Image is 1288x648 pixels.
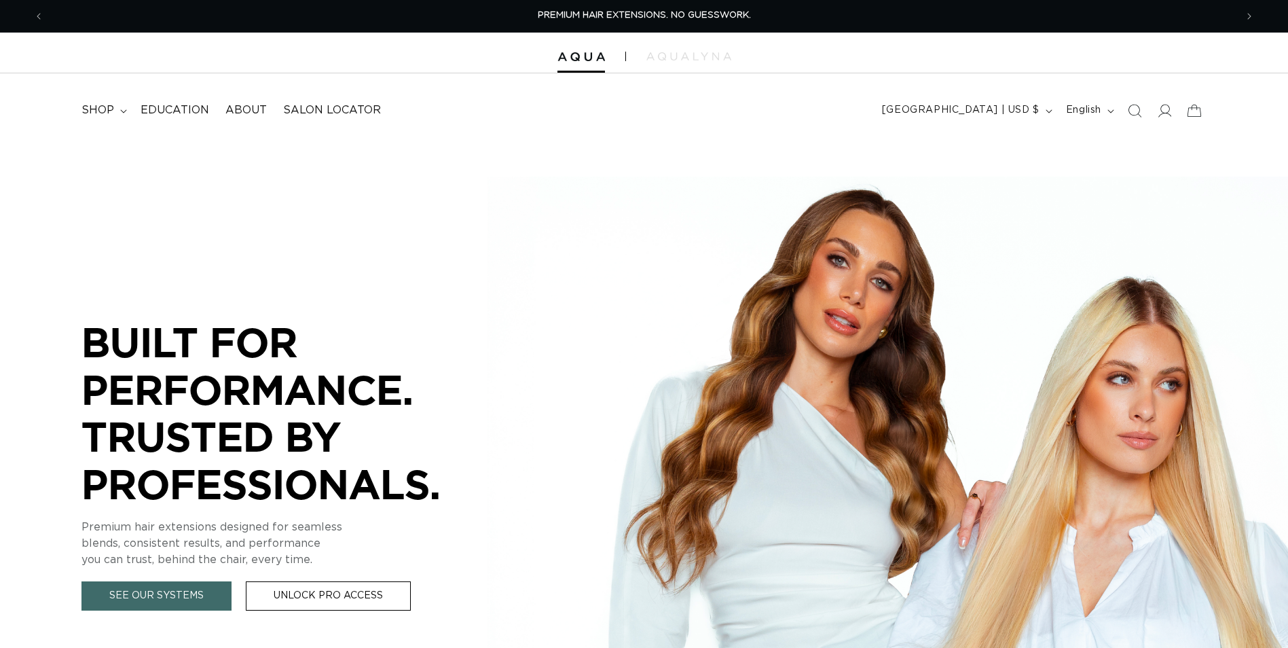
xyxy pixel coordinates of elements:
span: shop [81,103,114,118]
a: Salon Locator [275,95,389,126]
p: Premium hair extensions designed for seamless blends, consistent results, and performance you can... [81,519,489,568]
img: Aqua Hair Extensions [557,52,605,62]
a: See Our Systems [81,581,232,611]
button: English [1058,98,1120,124]
button: Next announcement [1234,3,1264,29]
summary: Search [1120,96,1149,126]
span: About [225,103,267,118]
button: Previous announcement [24,3,54,29]
span: [GEOGRAPHIC_DATA] | USD $ [882,103,1039,118]
span: Education [141,103,209,118]
button: [GEOGRAPHIC_DATA] | USD $ [874,98,1058,124]
span: English [1066,103,1101,118]
img: aqualyna.com [646,52,731,60]
p: BUILT FOR PERFORMANCE. TRUSTED BY PROFESSIONALS. [81,319,489,507]
a: About [217,95,275,126]
a: Unlock Pro Access [246,581,411,611]
summary: shop [73,95,132,126]
span: Salon Locator [283,103,381,118]
a: Education [132,95,217,126]
span: PREMIUM HAIR EXTENSIONS. NO GUESSWORK. [538,11,751,20]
